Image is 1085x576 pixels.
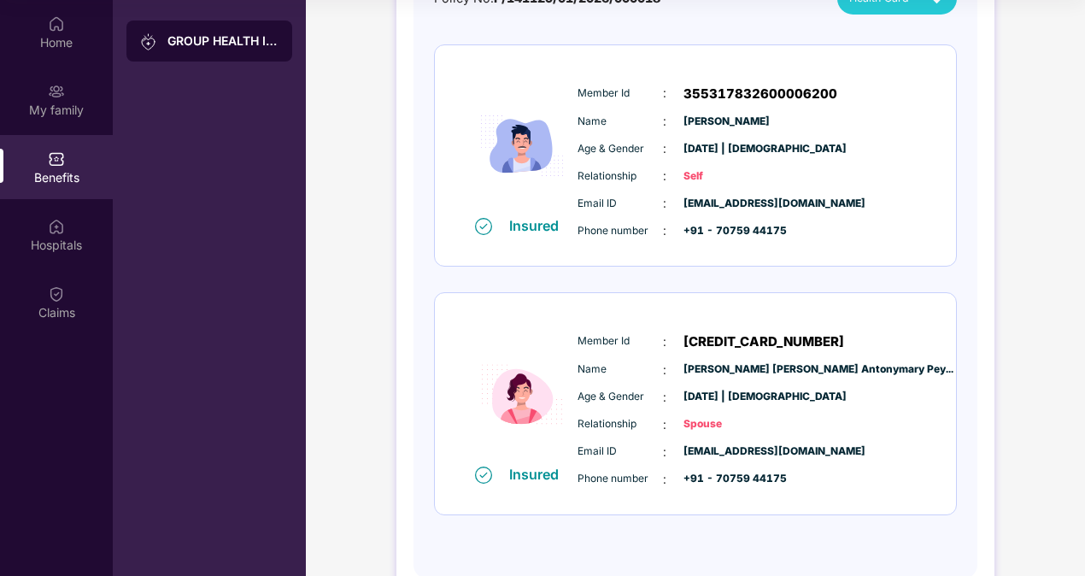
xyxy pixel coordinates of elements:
[663,167,666,185] span: :
[683,471,769,487] span: +91 - 70759 44175
[578,196,663,212] span: Email ID
[578,141,663,157] span: Age & Gender
[683,114,769,130] span: [PERSON_NAME]
[578,389,663,405] span: Age & Gender
[683,196,769,212] span: [EMAIL_ADDRESS][DOMAIN_NAME]
[578,168,663,185] span: Relationship
[578,471,663,487] span: Phone number
[663,84,666,103] span: :
[48,15,65,32] img: svg+xml;base64,PHN2ZyBpZD0iSG9tZSIgeG1sbnM9Imh0dHA6Ly93d3cudzMub3JnLzIwMDAvc3ZnIiB3aWR0aD0iMjAiIG...
[683,332,844,352] span: [CREDIT_CARD_NUMBER]
[48,218,65,235] img: svg+xml;base64,PHN2ZyBpZD0iSG9zcGl0YWxzIiB4bWxucz0iaHR0cDovL3d3dy53My5vcmcvMjAwMC9zdmciIHdpZHRoPS...
[578,114,663,130] span: Name
[683,168,769,185] span: Self
[683,84,837,104] span: 355317832600006200
[663,194,666,213] span: :
[578,333,663,350] span: Member Id
[475,218,492,235] img: svg+xml;base64,PHN2ZyB4bWxucz0iaHR0cDovL3d3dy53My5vcmcvMjAwMC9zdmciIHdpZHRoPSIxNiIgaGVpZ2h0PSIxNi...
[683,223,769,239] span: +91 - 70759 44175
[683,444,769,460] span: [EMAIL_ADDRESS][DOMAIN_NAME]
[48,285,65,303] img: svg+xml;base64,PHN2ZyBpZD0iQ2xhaW0iIHhtbG5zPSJodHRwOi8vd3d3LnczLm9yZy8yMDAwL3N2ZyIgd2lkdGg9IjIwIi...
[578,85,663,102] span: Member Id
[475,467,492,484] img: svg+xml;base64,PHN2ZyB4bWxucz0iaHR0cDovL3d3dy53My5vcmcvMjAwMC9zdmciIHdpZHRoPSIxNiIgaGVpZ2h0PSIxNi...
[471,324,573,465] img: icon
[663,221,666,240] span: :
[663,332,666,351] span: :
[167,32,279,50] div: GROUP HEALTH INSURANCE
[471,75,573,216] img: icon
[663,470,666,489] span: :
[663,415,666,434] span: :
[683,141,769,157] span: [DATE] | [DEMOGRAPHIC_DATA]
[48,83,65,100] img: svg+xml;base64,PHN2ZyB3aWR0aD0iMjAiIGhlaWdodD0iMjAiIHZpZXdCb3g9IjAgMCAyMCAyMCIgZmlsbD0ibm9uZSIgeG...
[663,112,666,131] span: :
[683,361,769,378] span: [PERSON_NAME] [PERSON_NAME] Antonymary Pey...
[683,389,769,405] span: [DATE] | [DEMOGRAPHIC_DATA]
[683,416,769,432] span: Spouse
[509,217,569,234] div: Insured
[578,416,663,432] span: Relationship
[578,361,663,378] span: Name
[663,139,666,158] span: :
[48,150,65,168] img: svg+xml;base64,PHN2ZyBpZD0iQmVuZWZpdHMiIHhtbG5zPSJodHRwOi8vd3d3LnczLm9yZy8yMDAwL3N2ZyIgd2lkdGg9Ij...
[578,223,663,239] span: Phone number
[578,444,663,460] span: Email ID
[509,466,569,483] div: Insured
[663,361,666,379] span: :
[663,443,666,461] span: :
[663,388,666,407] span: :
[140,33,157,50] img: svg+xml;base64,PHN2ZyB3aWR0aD0iMjAiIGhlaWdodD0iMjAiIHZpZXdCb3g9IjAgMCAyMCAyMCIgZmlsbD0ibm9uZSIgeG...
